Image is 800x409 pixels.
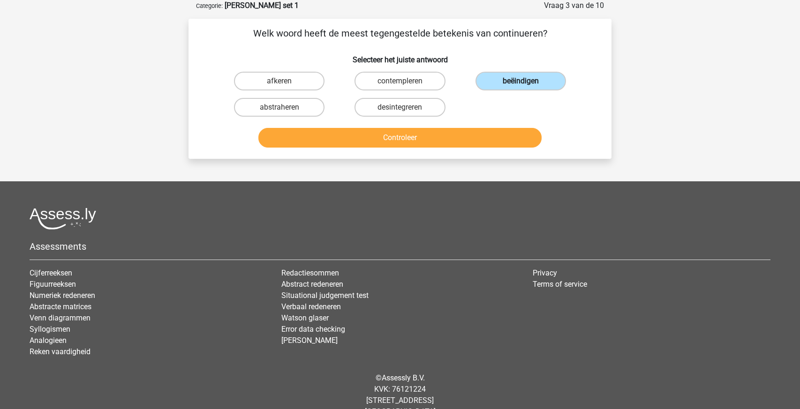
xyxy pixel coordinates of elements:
[281,313,329,322] a: Watson glaser
[355,72,445,90] label: contempleren
[30,280,76,289] a: Figuurreeksen
[355,98,445,117] label: desintegreren
[258,128,542,148] button: Controleer
[30,313,91,322] a: Venn diagrammen
[234,98,325,117] label: abstraheren
[30,291,95,300] a: Numeriek redeneren
[281,280,343,289] a: Abstract redeneren
[475,72,566,90] label: beëindigen
[204,48,596,64] h6: Selecteer het juiste antwoord
[234,72,325,90] label: afkeren
[30,241,770,252] h5: Assessments
[533,280,587,289] a: Terms of service
[196,2,223,9] small: Categorie:
[281,291,369,300] a: Situational judgement test
[281,325,345,334] a: Error data checking
[281,302,341,311] a: Verbaal redeneren
[533,268,557,277] a: Privacy
[225,1,299,10] strong: [PERSON_NAME] set 1
[30,336,67,345] a: Analogieen
[30,302,91,311] a: Abstracte matrices
[382,373,425,382] a: Assessly B.V.
[30,268,72,277] a: Cijferreeksen
[281,268,339,277] a: Redactiesommen
[30,347,91,356] a: Reken vaardigheid
[281,336,338,345] a: [PERSON_NAME]
[204,26,596,40] p: Welk woord heeft de meest tegengestelde betekenis van continueren?
[30,325,70,334] a: Syllogismen
[30,208,96,230] img: Assessly logo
